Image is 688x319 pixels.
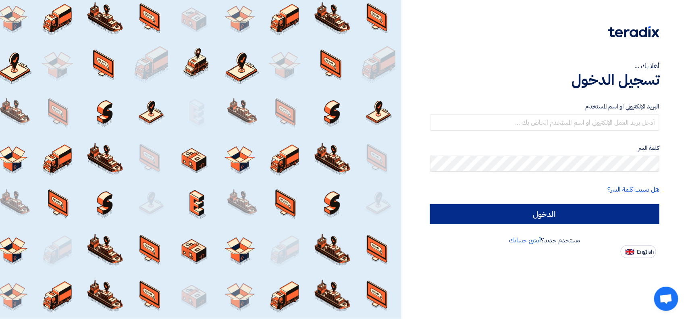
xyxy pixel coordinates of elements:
[430,71,659,89] h1: تسجيل الدخول
[430,236,659,245] div: مستخدم جديد؟
[430,115,659,131] input: أدخل بريد العمل الإلكتروني او اسم المستخدم الخاص بك ...
[608,26,659,38] img: Teradix logo
[621,245,656,258] button: English
[626,249,634,255] img: en-US.png
[608,185,659,194] a: هل نسيت كلمة السر؟
[430,204,659,224] input: الدخول
[430,102,659,111] label: البريد الإلكتروني او اسم المستخدم
[654,287,678,311] div: Open chat
[430,144,659,153] label: كلمة السر
[509,236,541,245] a: أنشئ حسابك
[637,249,654,255] span: English
[430,61,659,71] div: أهلا بك ...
